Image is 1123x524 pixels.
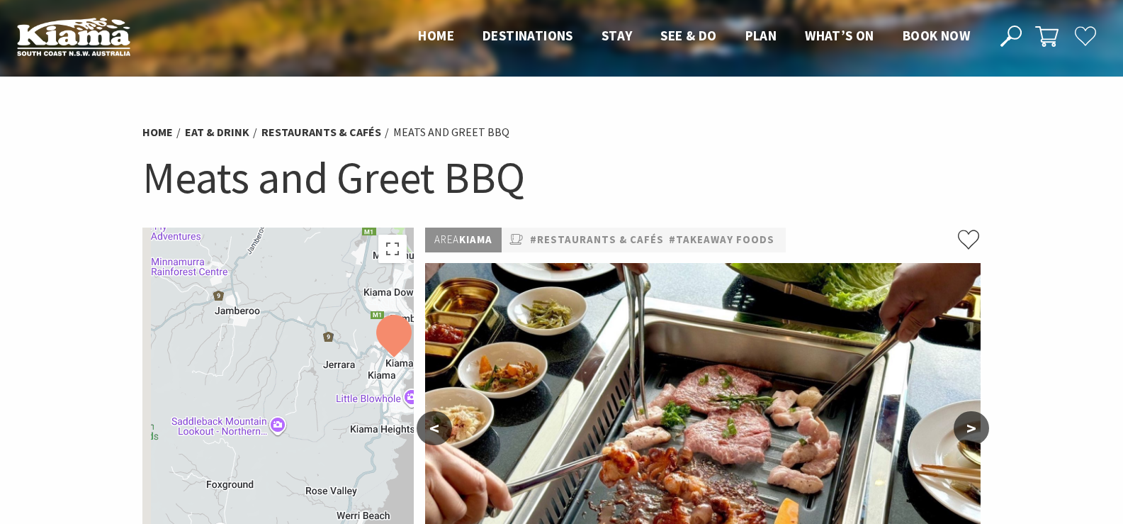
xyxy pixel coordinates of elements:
span: See & Do [660,27,716,44]
nav: Main Menu [404,25,984,48]
span: Book now [903,27,970,44]
a: #Restaurants & Cafés [530,231,664,249]
span: Stay [602,27,633,44]
a: Eat & Drink [185,125,249,140]
a: #Takeaway Foods [669,231,774,249]
p: Kiama [425,228,502,252]
button: < [417,411,452,445]
button: Toggle fullscreen view [378,235,407,263]
li: Meats and Greet BBQ [393,123,509,142]
span: Home [418,27,454,44]
span: Plan [745,27,777,44]
span: Area [434,233,459,246]
span: Destinations [483,27,573,44]
a: Home [142,125,173,140]
h1: Meats and Greet BBQ [142,149,981,206]
span: What’s On [805,27,874,44]
a: Restaurants & Cafés [261,125,381,140]
button: > [954,411,989,445]
img: Kiama Logo [17,17,130,56]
